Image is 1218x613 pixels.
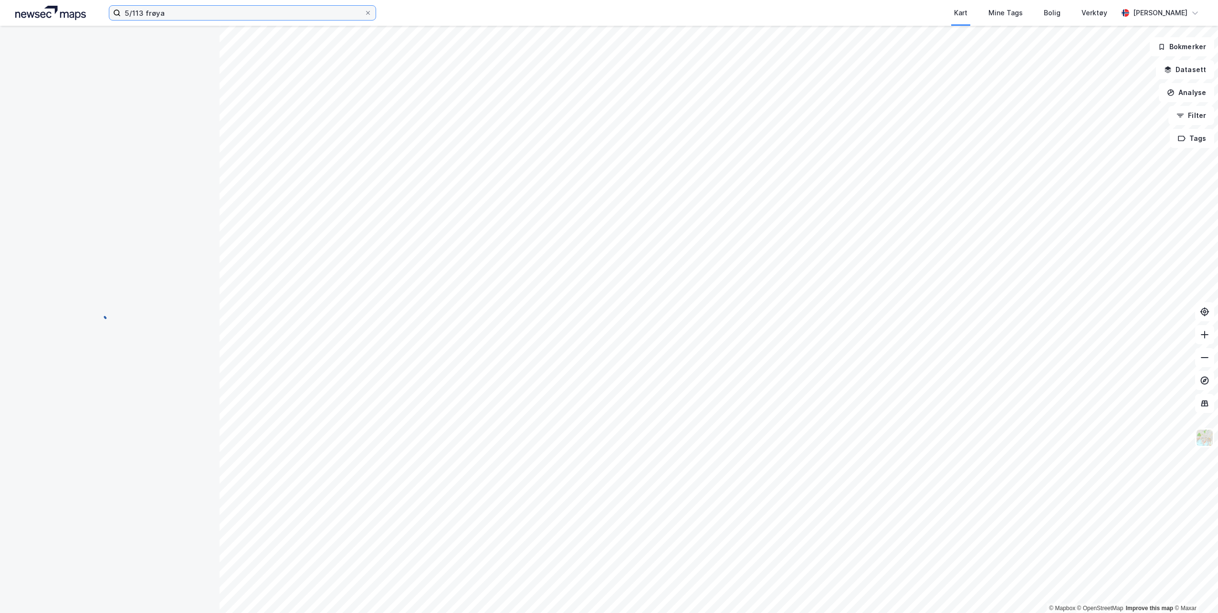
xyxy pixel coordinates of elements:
[1077,605,1123,612] a: OpenStreetMap
[1126,605,1173,612] a: Improve this map
[121,6,364,20] input: Søk på adresse, matrikkel, gårdeiere, leietakere eller personer
[954,7,967,19] div: Kart
[1159,83,1214,102] button: Analyse
[1081,7,1107,19] div: Verktøy
[988,7,1023,19] div: Mine Tags
[1196,429,1214,447] img: Z
[1170,129,1214,148] button: Tags
[1168,106,1214,125] button: Filter
[1044,7,1060,19] div: Bolig
[1170,567,1218,613] iframe: Chat Widget
[1049,605,1075,612] a: Mapbox
[1156,60,1214,79] button: Datasett
[1133,7,1187,19] div: [PERSON_NAME]
[102,306,117,321] img: spinner.a6d8c91a73a9ac5275cf975e30b51cfb.svg
[15,6,86,20] img: logo.a4113a55bc3d86da70a041830d287a7e.svg
[1150,37,1214,56] button: Bokmerker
